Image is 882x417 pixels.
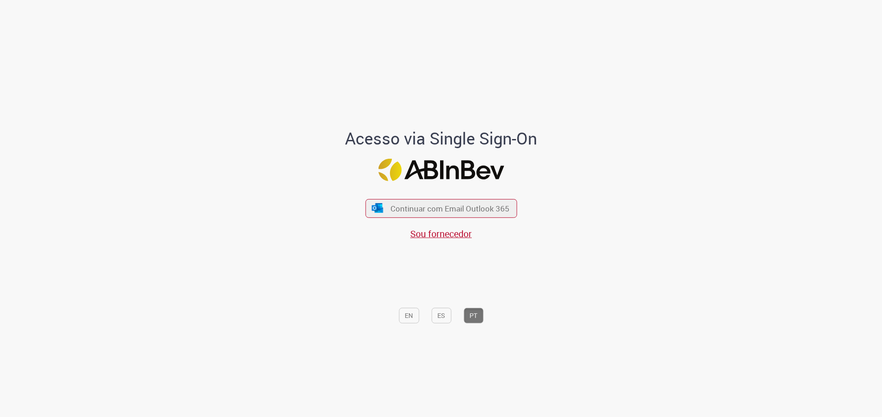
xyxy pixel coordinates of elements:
button: ícone Azure/Microsoft 360 Continuar com Email Outlook 365 [365,199,517,218]
button: PT [464,308,483,323]
img: ícone Azure/Microsoft 360 [371,203,384,213]
span: Continuar com Email Outlook 365 [390,203,509,214]
a: Sou fornecedor [410,228,472,240]
h1: Acesso via Single Sign-On [314,129,569,148]
button: EN [399,308,419,323]
button: ES [431,308,451,323]
img: Logo ABInBev [378,158,504,181]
